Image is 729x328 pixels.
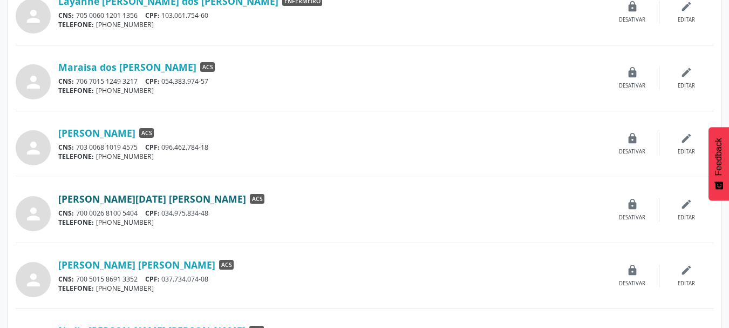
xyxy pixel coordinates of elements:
[58,275,605,284] div: 700 5015 8691 3352 037.734.074-08
[139,128,154,138] span: ACS
[680,198,692,210] i: edit
[58,86,605,95] div: [PHONE_NUMBER]
[58,218,605,227] div: [PHONE_NUMBER]
[619,148,645,156] div: Desativar
[58,127,135,139] a: [PERSON_NAME]
[24,72,43,92] i: person
[58,259,215,271] a: [PERSON_NAME] [PERSON_NAME]
[219,260,234,270] span: ACS
[58,193,246,205] a: [PERSON_NAME][DATE] [PERSON_NAME]
[24,204,43,224] i: person
[58,77,605,86] div: 706 7015 1249 3217 054.383.974-57
[145,209,160,218] span: CPF:
[58,11,605,20] div: 705 0060 1201 1356 103.061.754-60
[680,66,692,78] i: edit
[58,218,94,227] span: TELEFONE:
[680,1,692,12] i: edit
[200,62,215,72] span: ACS
[626,264,638,276] i: lock
[24,270,43,290] i: person
[58,86,94,95] span: TELEFONE:
[619,82,645,90] div: Desativar
[58,143,605,152] div: 703 0068 1019 4575 096.462.784-18
[58,209,74,218] span: CNS:
[626,66,638,78] i: lock
[58,61,196,73] a: Maraisa dos [PERSON_NAME]
[250,194,264,204] span: ACS
[58,11,74,20] span: CNS:
[58,143,74,152] span: CNS:
[58,152,605,161] div: [PHONE_NUMBER]
[58,152,94,161] span: TELEFONE:
[24,138,43,158] i: person
[145,11,160,20] span: CPF:
[145,143,160,152] span: CPF:
[678,148,695,156] div: Editar
[678,16,695,24] div: Editar
[58,284,605,293] div: [PHONE_NUMBER]
[58,284,94,293] span: TELEFONE:
[680,132,692,144] i: edit
[678,280,695,287] div: Editar
[24,6,43,26] i: person
[680,264,692,276] i: edit
[145,275,160,284] span: CPF:
[619,214,645,222] div: Desativar
[626,1,638,12] i: lock
[708,127,729,200] button: Feedback - Mostrar pesquisa
[619,16,645,24] div: Desativar
[58,209,605,218] div: 700 0026 8100 5404 034.975.834-48
[145,77,160,86] span: CPF:
[626,132,638,144] i: lock
[714,138,724,176] span: Feedback
[626,198,638,210] i: lock
[678,82,695,90] div: Editar
[678,214,695,222] div: Editar
[58,20,94,29] span: TELEFONE:
[58,275,74,284] span: CNS:
[58,77,74,86] span: CNS:
[619,280,645,287] div: Desativar
[58,20,605,29] div: [PHONE_NUMBER]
